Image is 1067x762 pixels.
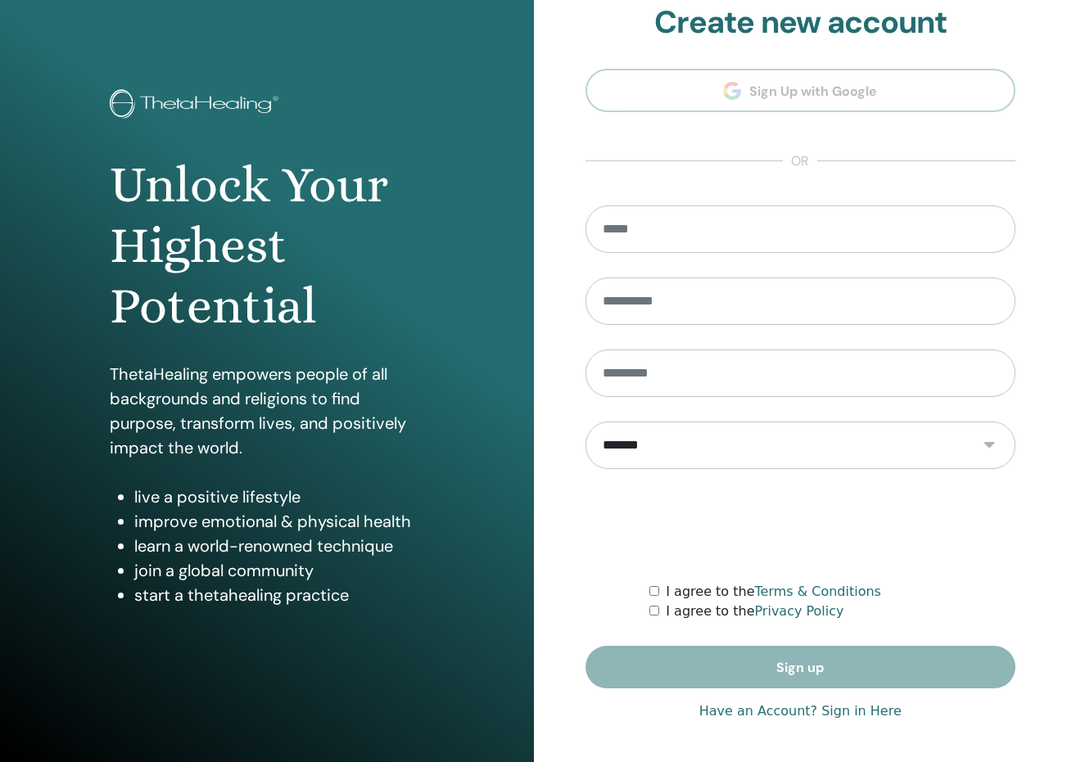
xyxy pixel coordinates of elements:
label: I agree to the [666,602,843,621]
li: join a global community [134,558,424,583]
a: Privacy Policy [754,603,843,619]
li: improve emotional & physical health [134,509,424,534]
li: learn a world-renowned technique [134,534,424,558]
span: or [783,151,817,171]
a: Have an Account? Sign in Here [699,701,902,721]
label: I agree to the [666,582,881,602]
li: live a positive lifestyle [134,485,424,509]
h1: Unlock Your Highest Potential [110,155,424,337]
li: start a thetahealing practice [134,583,424,607]
h2: Create new account [585,4,1016,42]
p: ThetaHealing empowers people of all backgrounds and religions to find purpose, transform lives, a... [110,362,424,460]
a: Terms & Conditions [754,584,880,599]
iframe: reCAPTCHA [676,494,925,557]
